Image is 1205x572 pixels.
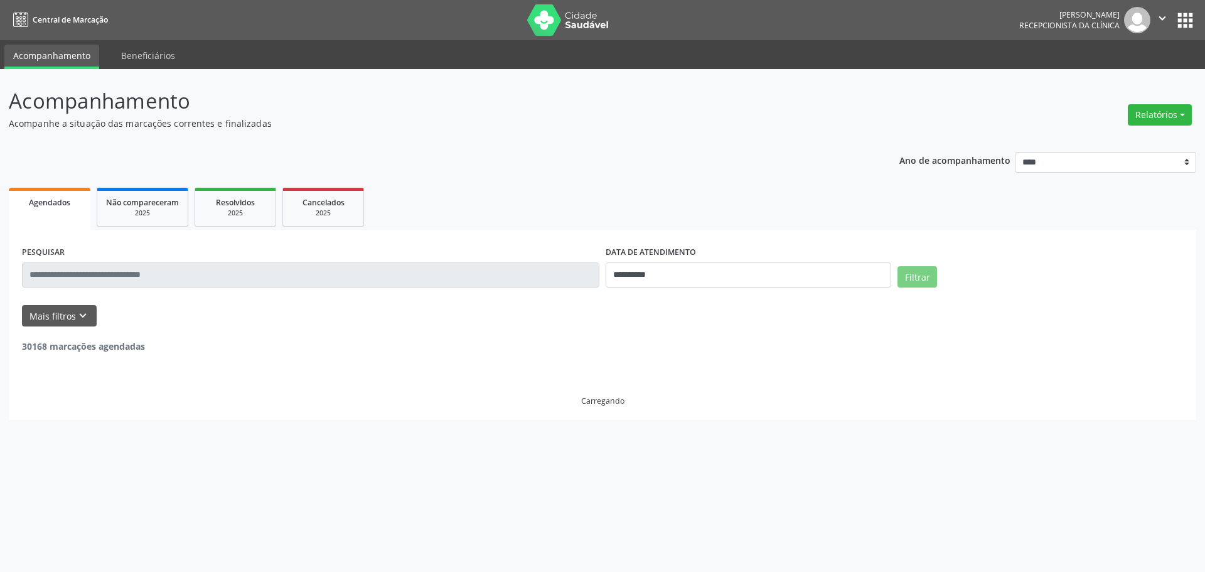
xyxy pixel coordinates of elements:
button: Mais filtroskeyboard_arrow_down [22,305,97,327]
span: Central de Marcação [33,14,108,25]
i:  [1155,11,1169,25]
button: apps [1174,9,1196,31]
div: 2025 [106,208,179,218]
p: Acompanhe a situação das marcações correntes e finalizadas [9,117,840,130]
span: Resolvidos [216,197,255,208]
label: DATA DE ATENDIMENTO [606,243,696,262]
i: keyboard_arrow_down [76,309,90,323]
span: Não compareceram [106,197,179,208]
span: Recepcionista da clínica [1019,20,1120,31]
button:  [1150,7,1174,33]
span: Cancelados [303,197,345,208]
p: Ano de acompanhamento [899,152,1010,168]
span: Agendados [29,197,70,208]
a: Central de Marcação [9,9,108,30]
button: Filtrar [897,266,937,288]
div: [PERSON_NAME] [1019,9,1120,20]
button: Relatórios [1128,104,1192,126]
div: Carregando [581,396,624,406]
div: 2025 [204,208,267,218]
a: Acompanhamento [4,45,99,69]
p: Acompanhamento [9,85,840,117]
strong: 30168 marcações agendadas [22,340,145,352]
div: 2025 [292,208,355,218]
img: img [1124,7,1150,33]
a: Beneficiários [112,45,184,67]
label: PESQUISAR [22,243,65,262]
